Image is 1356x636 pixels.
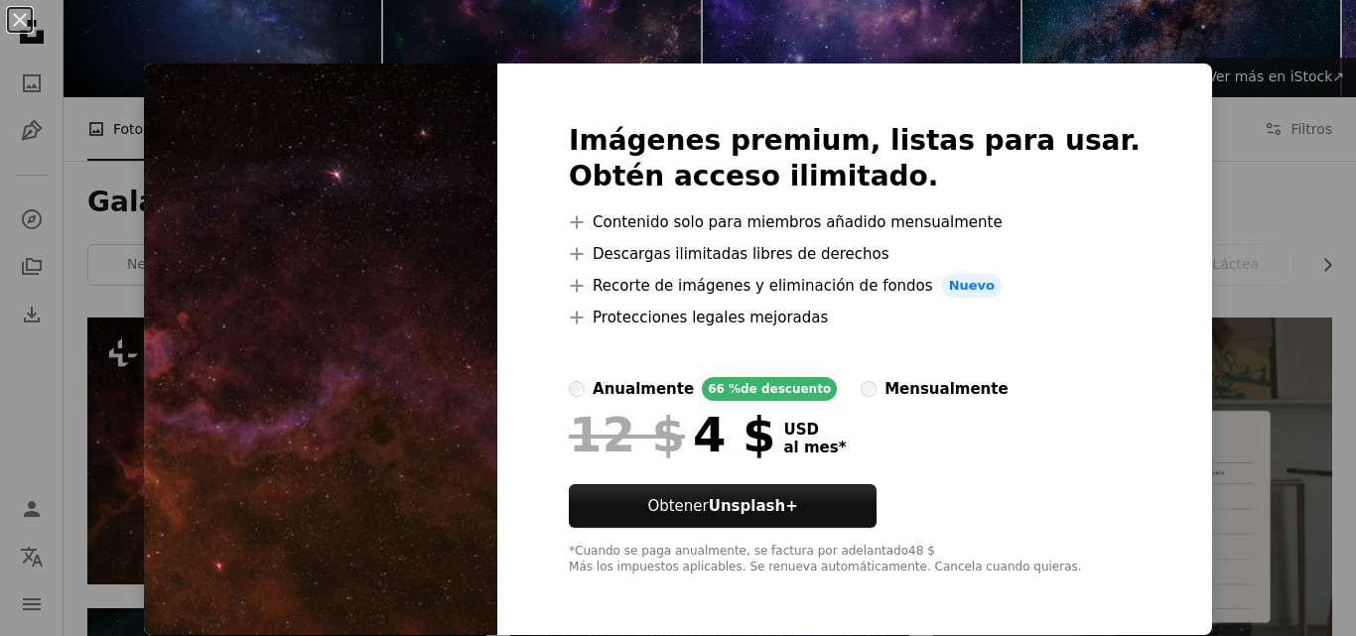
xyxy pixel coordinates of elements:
li: Protecciones legales mejoradas [569,306,1141,329]
li: Descargas ilimitadas libres de derechos [569,242,1141,266]
li: Recorte de imágenes y eliminación de fondos [569,274,1141,298]
input: mensualmente [861,381,877,397]
div: 66 % de descuento [702,377,837,401]
img: premium_photo-1663045591168-65c53efa46fd [144,64,497,635]
li: Contenido solo para miembros añadido mensualmente [569,210,1141,234]
span: 12 $ [569,409,685,460]
button: ObtenerUnsplash+ [569,484,877,528]
div: 4 $ [569,409,775,460]
input: anualmente66 %de descuento [569,381,585,397]
strong: Unsplash+ [709,497,798,515]
span: al mes * [783,439,846,456]
div: *Cuando se paga anualmente, se factura por adelantado 48 $ Más los impuestos aplicables. Se renue... [569,544,1141,575]
span: USD [783,421,846,439]
div: anualmente [593,377,694,401]
span: Nuevo [941,274,1003,298]
div: mensualmente [884,377,1008,401]
h2: Imágenes premium, listas para usar. Obtén acceso ilimitado. [569,123,1141,194]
